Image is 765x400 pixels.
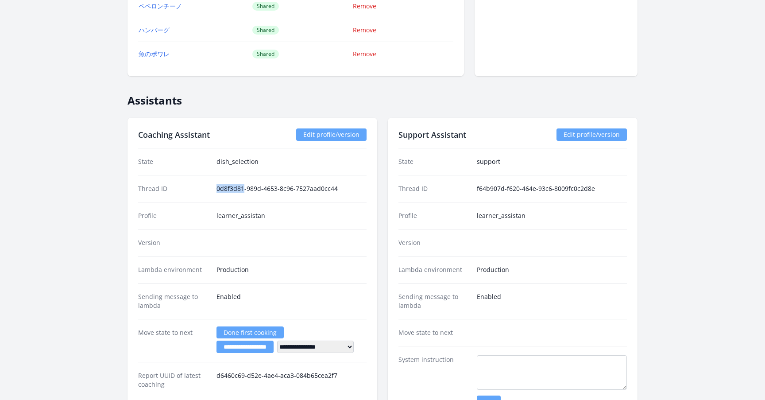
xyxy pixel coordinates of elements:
[398,265,470,274] dt: Lambda environment
[139,26,170,34] a: ハンバーグ
[138,265,209,274] dt: Lambda environment
[216,184,367,193] dd: 0d8f3d81-989d-4653-8c96-7527aad0cc44
[216,211,367,220] dd: learner_assistan
[216,371,367,389] dd: d6460c69-d52e-4ae4-aca3-084b65cea2f7
[556,128,627,141] a: Edit profile/version
[138,238,209,247] dt: Version
[398,184,470,193] dt: Thread ID
[398,128,466,141] h2: Support Assistant
[353,2,376,10] a: Remove
[138,328,209,353] dt: Move state to next
[216,265,367,274] dd: Production
[398,211,470,220] dt: Profile
[296,128,367,141] a: Edit profile/version
[138,211,209,220] dt: Profile
[353,50,376,58] a: Remove
[477,184,627,193] dd: f64b907d-f620-464e-93c6-8009fc0c2d8e
[138,128,210,141] h2: Coaching Assistant
[138,184,209,193] dt: Thread ID
[477,292,627,310] dd: Enabled
[216,157,367,166] dd: dish_selection
[477,157,627,166] dd: support
[477,211,627,220] dd: learner_assistan
[353,26,376,34] a: Remove
[477,265,627,274] dd: Production
[398,292,470,310] dt: Sending message to lambda
[252,2,279,11] span: Shared
[398,157,470,166] dt: State
[138,292,209,310] dt: Sending message to lambda
[216,326,284,338] a: Done first cooking
[216,292,367,310] dd: Enabled
[252,50,279,58] span: Shared
[139,2,182,10] a: ペペロンチーノ
[138,371,209,389] dt: Report UUID of latest coaching
[139,50,170,58] a: 魚のポワレ
[138,157,209,166] dt: State
[398,328,470,337] dt: Move state to next
[252,26,279,35] span: Shared
[127,87,637,107] h2: Assistants
[398,238,470,247] dt: Version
